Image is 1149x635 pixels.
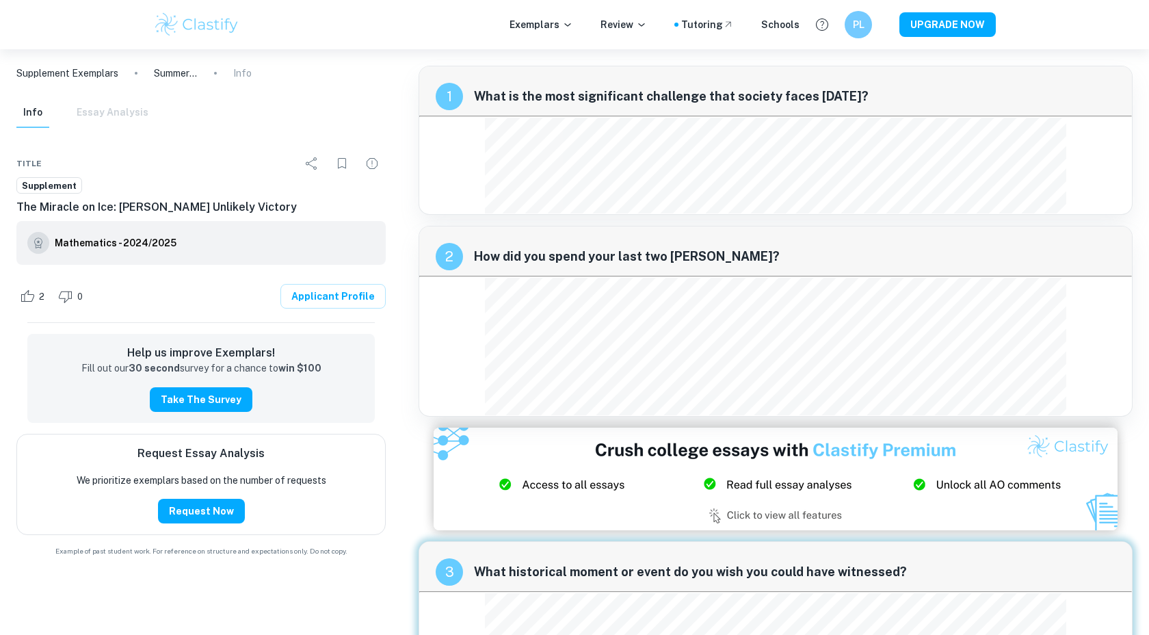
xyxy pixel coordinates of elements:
p: Summer Adventures: [GEOGRAPHIC_DATA], Tennis, and Chemistry [154,66,198,81]
span: 0 [70,290,90,304]
a: Mathematics - 2024/2025 [55,232,176,254]
div: Report issue [358,150,386,177]
span: What is the most significant challenge that society faces [DATE]? [474,87,1115,106]
button: Take the Survey [150,387,252,412]
button: Info [16,98,49,128]
span: 2 [31,290,52,304]
p: Info [233,66,252,81]
button: Request Now [158,499,245,523]
img: Clastify logo [153,11,240,38]
a: Supplement Exemplars [16,66,118,81]
span: Title [16,157,42,170]
div: Share [298,150,326,177]
p: Exemplars [510,17,573,32]
a: Tutoring [681,17,734,32]
button: UPGRADE NOW [899,12,996,37]
h6: The Miracle on Ice: [PERSON_NAME] Unlikely Victory [16,199,386,216]
a: Applicant Profile [280,284,386,309]
div: Bookmark [328,150,356,177]
div: Dislike [55,285,90,307]
h6: Request Essay Analysis [137,445,265,462]
span: What historical moment or event do you wish you could have witnessed? [474,562,1115,582]
img: Ad [434,428,1118,530]
strong: win $100 [278,363,321,374]
span: Example of past student work. For reference on structure and expectations only. Do not copy. [16,546,386,556]
strong: 30 second [129,363,180,374]
a: Supplement [16,177,82,194]
button: Help and Feedback [810,13,834,36]
div: Like [16,285,52,307]
div: recipe [436,83,463,110]
h6: Help us improve Exemplars! [38,345,364,361]
span: Supplement [17,179,81,193]
div: recipe [436,558,463,586]
p: We prioritize exemplars based on the number of requests [77,473,326,488]
p: Fill out our survey for a chance to [81,361,321,376]
h6: PL [851,17,867,32]
h6: Mathematics - 2024/2025 [55,235,176,250]
a: Schools [761,17,800,32]
span: How did you spend your last two [PERSON_NAME]? [474,247,1115,266]
button: PL [845,11,872,38]
div: recipe [436,243,463,270]
p: Review [600,17,647,32]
